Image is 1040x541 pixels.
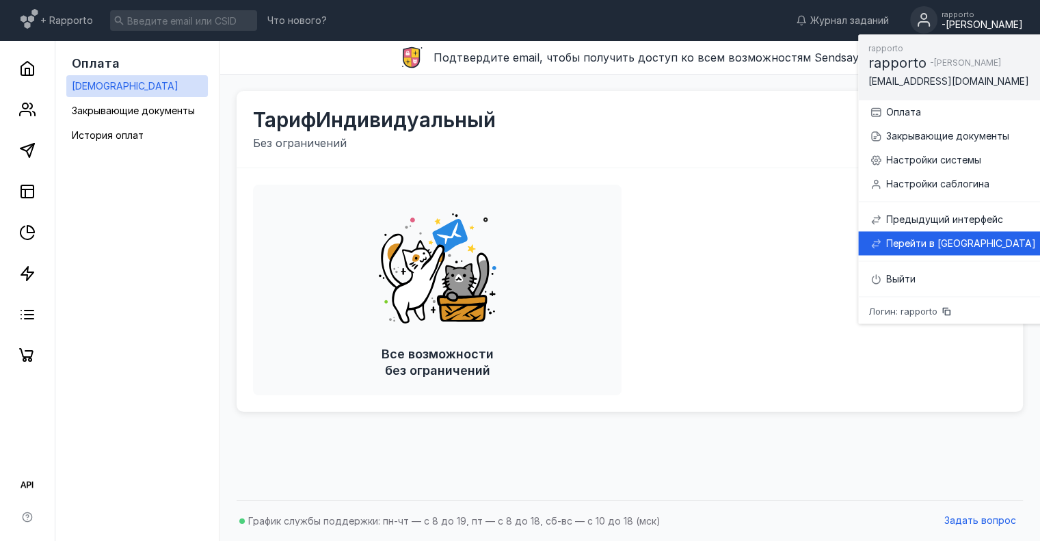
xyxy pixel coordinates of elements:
[21,7,93,34] a: + Rapporto
[868,43,903,53] span: rapporto
[110,10,257,31] input: Введите email или CSID
[434,51,859,64] span: Подтвердите email, чтобы получить доступ ко всем возможностям Sendsay
[66,100,208,122] a: Закрывающие документы
[253,135,496,151] span: Без ограничений
[886,237,1036,250] div: Перейти в [GEOGRAPHIC_DATA]
[72,105,195,116] span: Закрывающие документы
[72,56,120,70] span: Оплата
[267,16,327,25] span: Что нового?
[930,57,1001,68] span: -[PERSON_NAME]
[72,80,178,92] span: [DEMOGRAPHIC_DATA]
[868,307,937,316] span: Логин: rapporto
[382,347,494,378] span: Все возможности без ограничений
[868,75,1029,87] span: [EMAIL_ADDRESS][DOMAIN_NAME]
[886,213,1036,226] div: Предыдущий интерфейс
[944,515,1016,527] span: Задать вопрос
[789,14,896,27] a: Журнал заданий
[253,107,496,132] span: Тариф Индивидуальный
[886,129,1036,143] div: Закрывающие документы
[942,19,1023,31] div: -[PERSON_NAME]
[937,511,1023,531] button: Задать вопрос
[942,10,1023,18] div: rapporto
[886,272,1036,286] div: Выйти
[66,75,208,97] a: [DEMOGRAPHIC_DATA]
[886,105,1036,119] div: Оплата
[40,14,93,27] span: + Rapporto
[810,14,889,27] span: Журнал заданий
[248,515,661,527] span: График службы поддержки: пн-чт — с 8 до 19, пт — с 8 до 18, сб-вс — с 10 до 18 (мск)
[886,153,1036,167] div: Настройки системы
[72,129,144,141] span: История оплат
[886,177,1036,191] div: Настройки саблогина
[261,16,334,25] a: Что нового?
[868,55,926,71] span: rapporto
[66,124,208,146] a: История оплат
